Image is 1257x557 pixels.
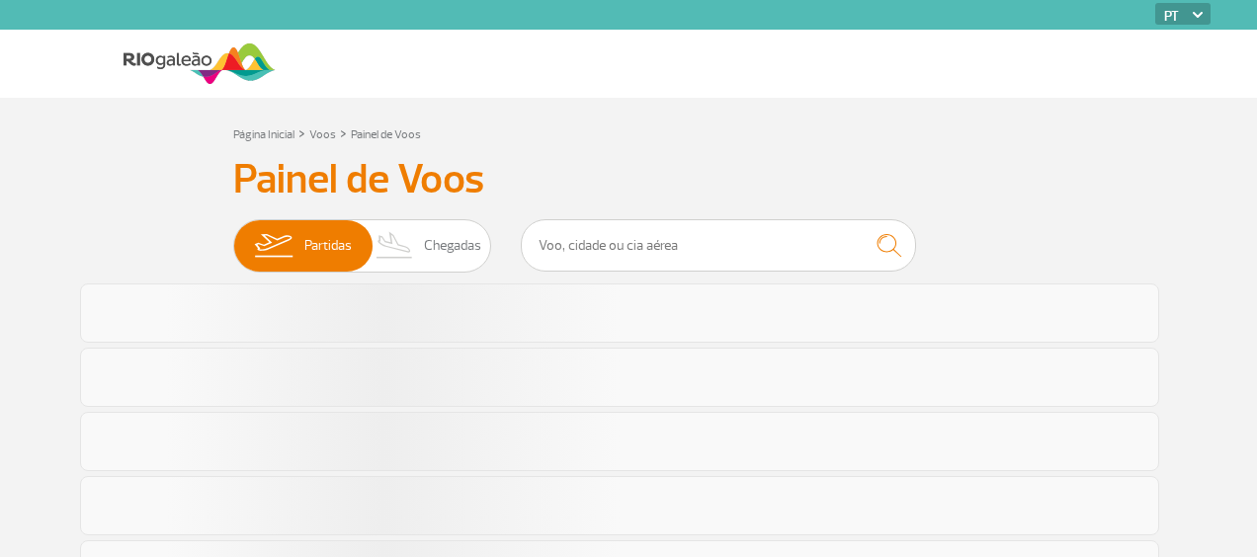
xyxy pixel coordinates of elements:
input: Voo, cidade ou cia aérea [521,219,916,272]
a: Página Inicial [233,127,294,142]
img: slider-embarque [242,220,304,272]
h3: Painel de Voos [233,155,1024,204]
span: Partidas [304,220,352,272]
a: > [340,121,347,144]
a: Voos [309,127,336,142]
a: > [298,121,305,144]
span: Chegadas [424,220,481,272]
a: Painel de Voos [351,127,421,142]
img: slider-desembarque [366,220,424,272]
